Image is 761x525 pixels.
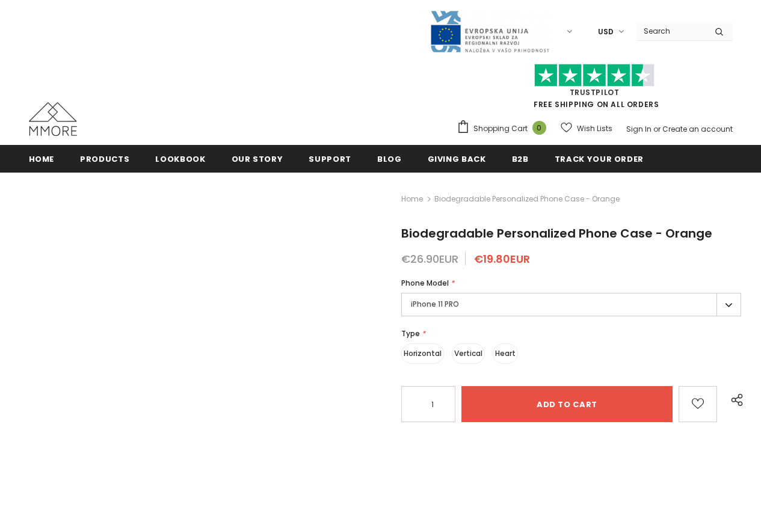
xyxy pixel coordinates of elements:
[401,278,449,288] span: Phone Model
[309,145,351,172] a: support
[555,153,644,165] span: Track your order
[457,69,733,109] span: FREE SHIPPING ON ALL ORDERS
[401,293,741,316] label: iPhone 11 PRO
[457,120,552,138] a: Shopping Cart 0
[29,153,55,165] span: Home
[80,145,129,172] a: Products
[461,386,673,422] input: Add to cart
[534,64,655,87] img: Trust Pilot Stars
[473,123,528,135] span: Shopping Cart
[434,192,620,206] span: Biodegradable Personalized Phone Case - Orange
[401,251,458,266] span: €26.90EUR
[377,145,402,172] a: Blog
[570,87,620,97] a: Trustpilot
[155,145,205,172] a: Lookbook
[29,102,77,136] img: MMORE Cases
[430,10,550,54] img: Javni Razpis
[428,145,486,172] a: Giving back
[155,153,205,165] span: Lookbook
[561,118,612,139] a: Wish Lists
[653,124,661,134] span: or
[430,26,550,36] a: Javni Razpis
[232,153,283,165] span: Our Story
[377,153,402,165] span: Blog
[309,153,351,165] span: support
[512,145,529,172] a: B2B
[577,123,612,135] span: Wish Lists
[401,192,423,206] a: Home
[401,328,420,339] span: Type
[598,26,614,38] span: USD
[428,153,486,165] span: Giving back
[626,124,652,134] a: Sign In
[555,145,644,172] a: Track your order
[474,251,530,266] span: €19.80EUR
[452,343,485,364] label: Vertical
[29,145,55,172] a: Home
[401,225,712,242] span: Biodegradable Personalized Phone Case - Orange
[232,145,283,172] a: Our Story
[636,22,706,40] input: Search Site
[401,343,444,364] label: Horizontal
[532,121,546,135] span: 0
[493,343,518,364] label: Heart
[662,124,733,134] a: Create an account
[80,153,129,165] span: Products
[512,153,529,165] span: B2B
